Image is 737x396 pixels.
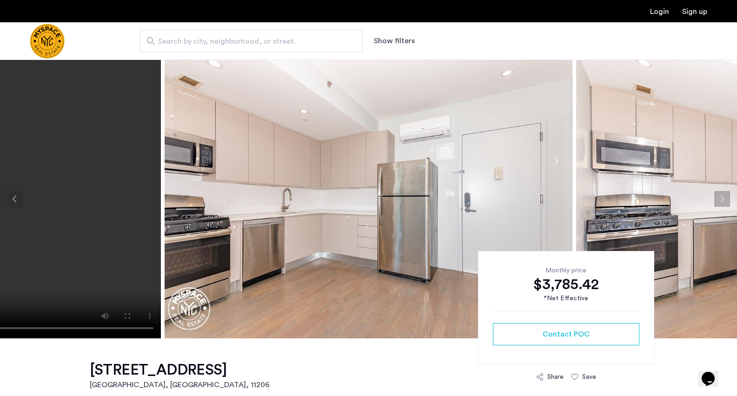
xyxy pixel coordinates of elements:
[650,8,669,15] a: Login
[493,294,639,304] div: *Net Effective
[90,361,270,390] a: [STREET_ADDRESS][GEOGRAPHIC_DATA], [GEOGRAPHIC_DATA], 11206
[682,8,707,15] a: Registration
[90,361,270,379] h1: [STREET_ADDRESS]
[547,372,564,382] div: Share
[714,191,730,207] button: Next apartment
[582,372,596,382] div: Save
[90,379,270,390] h2: [GEOGRAPHIC_DATA], [GEOGRAPHIC_DATA] , 11206
[543,329,590,340] span: Contact POC
[374,35,415,46] button: Show or hide filters
[165,59,572,338] img: apartment
[698,359,728,387] iframe: chat widget
[30,24,65,59] a: Cazamio Logo
[139,30,363,52] input: Apartment Search
[493,323,639,345] button: button
[493,266,639,275] div: Monthly price
[158,36,337,47] span: Search by city, neighborhood, or street.
[7,191,23,207] button: Previous apartment
[493,275,639,294] div: $3,785.42
[30,24,65,59] img: logo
